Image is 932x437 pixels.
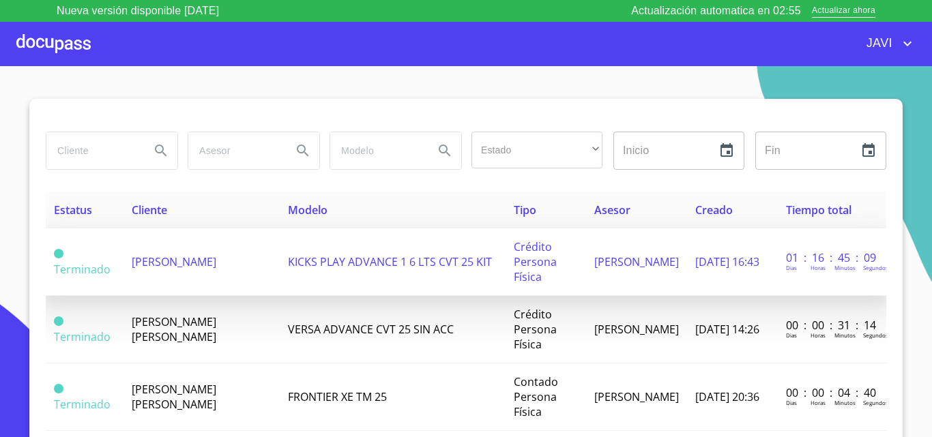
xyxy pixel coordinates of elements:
span: Tipo [514,202,536,217]
input: search [188,132,281,169]
span: Modelo [288,202,327,217]
span: Asesor [594,202,630,217]
button: Search [145,134,177,167]
p: Segundos [863,399,888,406]
p: Segundos [863,264,888,271]
p: Horas [811,331,826,339]
button: Search [428,134,461,167]
p: Segundos [863,331,888,339]
span: [PERSON_NAME] [PERSON_NAME] [132,314,216,344]
span: [PERSON_NAME] [594,254,679,269]
p: Nueva versión disponible [DATE] [57,3,219,19]
p: Minutos [834,264,856,271]
span: Estatus [54,202,92,217]
span: JAVI [856,33,899,55]
div: ​ [471,132,602,168]
span: Contado Persona Física [514,374,558,419]
span: [DATE] 14:26 [695,322,759,337]
span: Crédito Persona Física [514,239,557,284]
p: Dias [786,399,797,406]
span: Crédito Persona Física [514,307,557,352]
p: Horas [811,399,826,406]
p: Minutos [834,399,856,406]
span: Terminado [54,329,111,344]
p: Dias [786,331,797,339]
span: Creado [695,202,733,217]
span: Cliente [132,202,167,217]
p: Actualización automatica en 02:55 [631,3,801,19]
span: KICKS PLAY ADVANCE 1 6 LTS CVT 25 KIT [288,254,492,269]
span: Terminado [54,397,111,412]
span: [DATE] 16:43 [695,254,759,269]
button: Search [287,134,319,167]
span: Actualizar ahora [812,4,875,18]
button: account of current user [856,33,916,55]
span: Terminado [54,262,111,277]
span: Terminado [54,384,63,393]
span: Terminado [54,316,63,326]
input: search [330,132,423,169]
span: [PERSON_NAME] [132,254,216,269]
span: Tiempo total [786,202,851,217]
input: search [46,132,139,169]
span: FRONTIER XE TM 25 [288,389,387,404]
span: [PERSON_NAME] [594,322,679,337]
p: Horas [811,264,826,271]
p: 00 : 00 : 31 : 14 [786,318,878,333]
span: VERSA ADVANCE CVT 25 SIN ACC [288,322,454,337]
span: Terminado [54,249,63,258]
p: 00 : 00 : 04 : 40 [786,385,878,400]
span: [PERSON_NAME] [PERSON_NAME] [132,382,216,412]
p: Dias [786,264,797,271]
p: 01 : 16 : 45 : 09 [786,250,878,265]
span: [DATE] 20:36 [695,389,759,404]
span: [PERSON_NAME] [594,389,679,404]
p: Minutos [834,331,856,339]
